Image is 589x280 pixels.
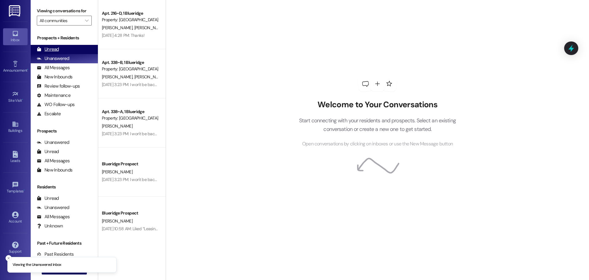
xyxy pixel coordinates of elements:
[102,123,133,129] span: [PERSON_NAME]
[37,101,75,108] div: WO Follow-ups
[37,195,59,202] div: Unread
[31,35,98,41] div: Prospects + Residents
[302,140,453,148] span: Open conversations by clicking on inboxes or use the New Message button
[37,111,61,117] div: Escalate
[37,214,70,220] div: All Messages
[37,74,72,80] div: New Inbounds
[24,188,25,192] span: •
[3,179,28,196] a: Templates •
[102,74,134,80] span: [PERSON_NAME]
[290,116,465,134] p: Start connecting with your residents and prospects. Select an existing conversation or create a n...
[37,158,70,164] div: All Messages
[102,25,134,30] span: [PERSON_NAME]
[37,92,71,99] div: Maintenance
[6,255,12,261] button: Close toast
[3,240,28,256] a: Support
[85,18,88,23] i: 
[22,97,23,102] span: •
[102,131,186,136] div: [DATE] 3:23 PM: I won't be back until September
[102,161,159,167] div: Blueridge Prospect
[102,177,186,182] div: [DATE] 3:23 PM: I won't be back until September
[102,108,159,115] div: Apt. 338~A, 1 Blueridge
[102,82,186,87] div: [DATE] 3:23 PM: I won't be back until September
[31,128,98,134] div: Prospects
[37,65,70,71] div: All Messages
[31,184,98,190] div: Residents
[37,167,72,173] div: New Inbounds
[37,6,92,16] label: Viewing conversations for
[27,67,28,72] span: •
[3,210,28,226] a: Account
[3,149,28,166] a: Leads
[102,33,144,38] div: [DATE] 4:28 PM: Thanks!
[37,139,69,146] div: Unanswered
[102,17,159,23] div: Property: [GEOGRAPHIC_DATA]
[290,100,465,110] h2: Welcome to Your Conversations
[37,55,69,62] div: Unanswered
[102,169,133,175] span: [PERSON_NAME]
[3,89,28,105] a: Site Visit •
[31,240,98,246] div: Past + Future Residents
[102,66,159,72] div: Property: [GEOGRAPHIC_DATA]
[37,83,80,89] div: Review follow-ups
[37,223,63,229] div: Unknown
[13,262,61,268] p: Viewing the Unanswered inbox
[40,16,82,26] input: All communities
[102,59,159,66] div: Apt. 338~B, 1 Blueridge
[37,46,59,53] div: Unread
[102,226,231,231] div: [DATE] 10:58 AM: Liked “Leasing Blueridge (Blueridge): I'll double check t…”
[102,10,159,17] div: Apt. 216~D, 1 Blueridge
[134,74,167,80] span: [PERSON_NAME]
[3,28,28,45] a: Inbox
[3,119,28,136] a: Buildings
[37,204,69,211] div: Unanswered
[37,251,74,258] div: Past Residents
[134,25,167,30] span: [PERSON_NAME]
[102,218,133,224] span: [PERSON_NAME]
[102,115,159,121] div: Property: [GEOGRAPHIC_DATA]
[37,148,59,155] div: Unread
[9,5,21,17] img: ResiDesk Logo
[102,210,159,216] div: Blueridge Prospect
